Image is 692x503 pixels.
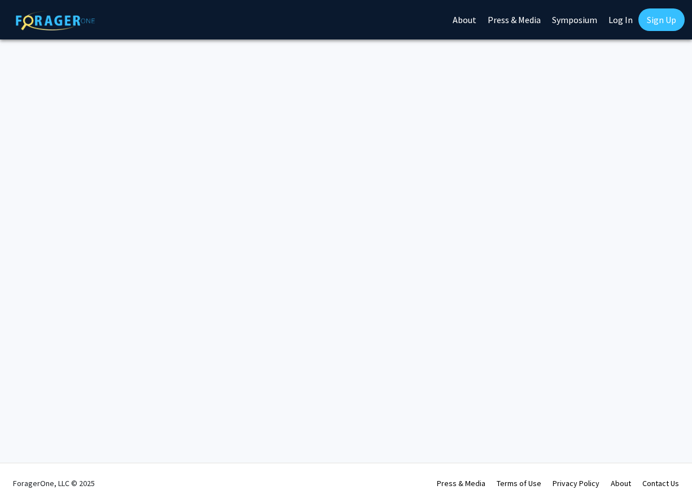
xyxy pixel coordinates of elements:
a: Privacy Policy [553,478,599,488]
a: Contact Us [642,478,679,488]
a: Sign Up [638,8,685,31]
a: Terms of Use [497,478,541,488]
img: ForagerOne Logo [16,11,95,30]
a: Press & Media [437,478,485,488]
a: About [611,478,631,488]
div: ForagerOne, LLC © 2025 [13,464,95,503]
